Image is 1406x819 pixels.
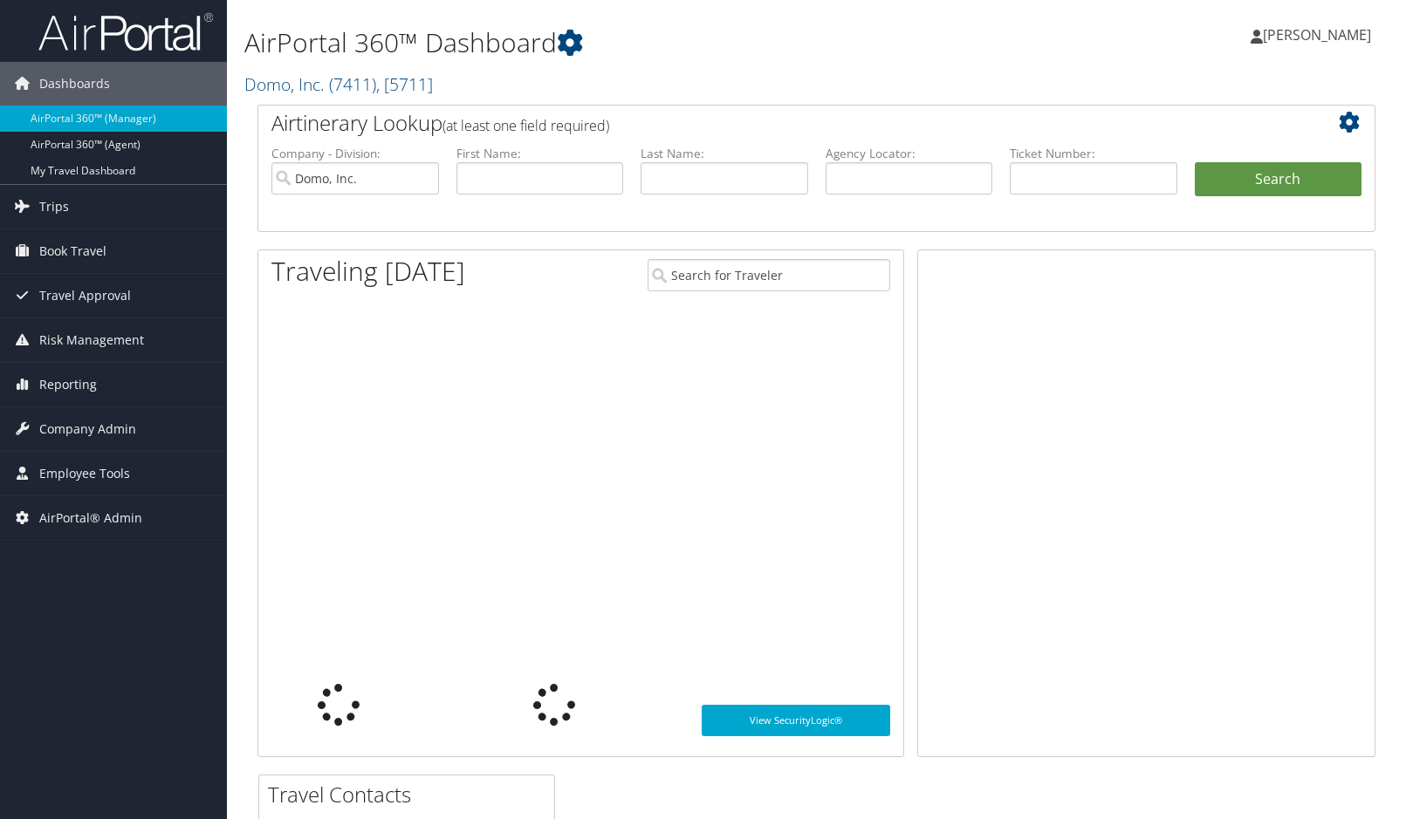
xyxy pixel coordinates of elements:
[39,318,144,362] span: Risk Management
[1251,9,1389,61] a: [PERSON_NAME]
[1263,25,1371,44] span: [PERSON_NAME]
[641,145,808,162] label: Last Name:
[39,496,142,540] span: AirPortal® Admin
[271,253,465,290] h1: Traveling [DATE]
[648,259,890,291] input: Search for Traveler
[826,145,993,162] label: Agency Locator:
[39,185,69,229] span: Trips
[39,62,110,106] span: Dashboards
[329,72,376,96] span: ( 7411 )
[1195,162,1362,197] button: Search
[244,24,1007,61] h1: AirPortal 360™ Dashboard
[376,72,433,96] span: , [ 5711 ]
[38,11,213,52] img: airportal-logo.png
[271,145,439,162] label: Company - Division:
[271,108,1268,138] h2: Airtinerary Lookup
[268,780,554,809] h2: Travel Contacts
[39,363,97,406] span: Reporting
[39,407,136,451] span: Company Admin
[39,452,130,495] span: Employee Tools
[702,705,890,736] a: View SecurityLogic®
[456,145,624,162] label: First Name:
[244,72,433,96] a: Domo, Inc.
[39,229,106,273] span: Book Travel
[39,274,131,317] span: Travel Approval
[442,116,609,135] span: (at least one field required)
[1010,145,1177,162] label: Ticket Number:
